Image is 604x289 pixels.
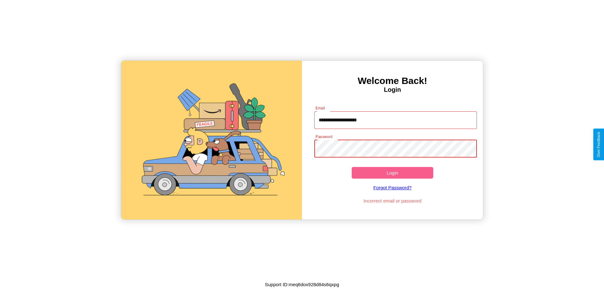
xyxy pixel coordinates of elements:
[352,167,433,179] button: Login
[596,132,601,157] div: Give Feedback
[311,179,474,197] a: Forgot Password?
[316,105,325,111] label: Email
[302,86,483,93] h4: Login
[302,75,483,86] h3: Welcome Back!
[316,134,332,139] label: Password
[311,197,474,205] p: Incorrect email or password
[121,61,302,220] img: gif
[265,280,339,289] p: Support ID: meq6dox928d84s6qxpg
